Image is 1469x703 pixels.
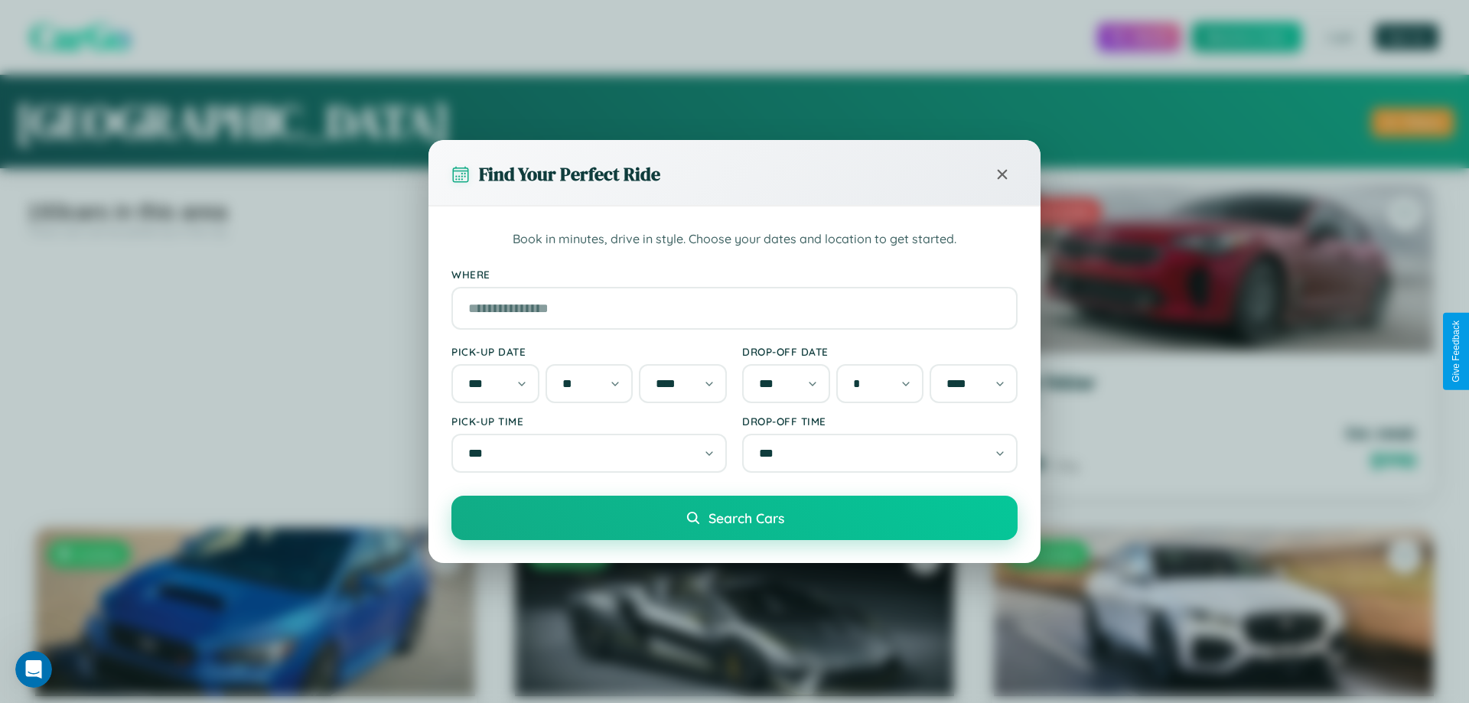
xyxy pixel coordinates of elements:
span: Search Cars [708,509,784,526]
h3: Find Your Perfect Ride [479,161,660,187]
label: Pick-up Date [451,345,727,358]
label: Pick-up Time [451,415,727,428]
p: Book in minutes, drive in style. Choose your dates and location to get started. [451,229,1018,249]
button: Search Cars [451,496,1018,540]
label: Drop-off Time [742,415,1018,428]
label: Drop-off Date [742,345,1018,358]
label: Where [451,268,1018,281]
